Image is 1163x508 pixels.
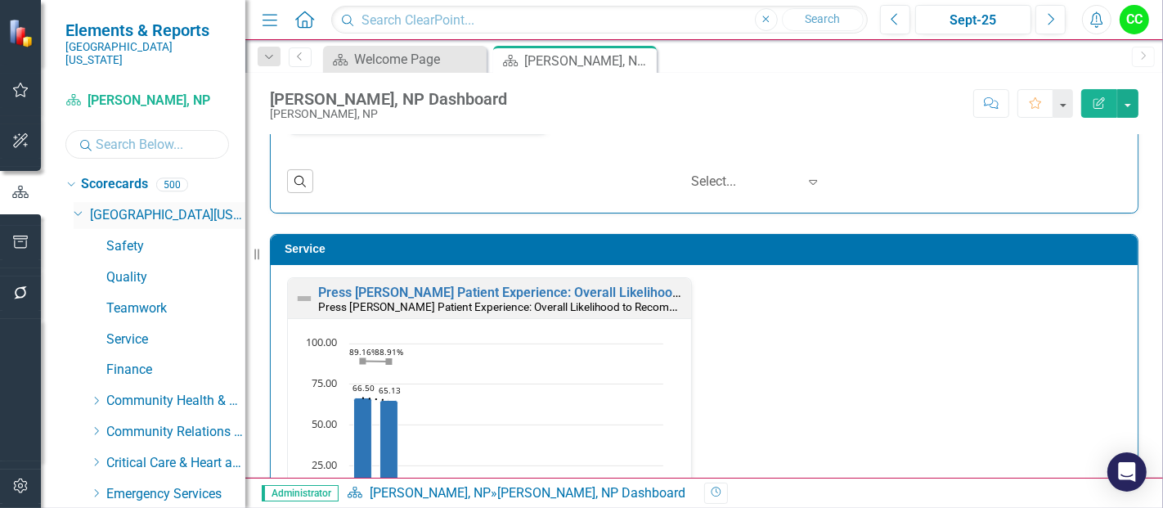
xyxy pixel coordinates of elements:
path: Aug-25, 88.905. Top Box. [386,358,393,365]
text: 50.00 [312,416,337,431]
div: [PERSON_NAME], NP Dashboard [497,485,685,501]
a: Finance [106,361,245,380]
div: Welcome Page [354,49,483,70]
g: Top Box, series 4 of 4. Line with 12 data points. [360,358,393,366]
div: [PERSON_NAME], NP Dashboard [270,90,507,108]
button: Sept-25 [915,5,1031,34]
text: 65.13 [379,384,401,396]
div: [PERSON_NAME], NP [270,108,507,120]
a: [PERSON_NAME], NP [65,92,229,110]
a: Welcome Page [327,49,483,70]
g: Percentile Rank, series 2 of 4. Bar series with 12 bars. [354,344,652,507]
div: 500 [156,178,188,191]
a: Community Relations Services [106,423,245,442]
a: Scorecards [81,175,148,194]
a: Press [PERSON_NAME] Patient Experience: Overall Likelihood to Recommend [318,285,772,300]
text: 88.91% [375,346,403,357]
input: Search ClearPoint... [331,6,868,34]
a: Community Health & Athletic Training [106,392,245,411]
text: 75.00 [312,375,337,390]
img: Not Defined [294,289,314,308]
small: [GEOGRAPHIC_DATA][US_STATE] [65,40,229,67]
a: Safety [106,237,245,256]
button: Search [782,8,864,31]
a: [GEOGRAPHIC_DATA][US_STATE] [90,206,245,225]
path: Jul-25, 66.5. Percentile Rank. [354,398,372,506]
button: CC [1120,5,1149,34]
path: Jul-25, 89.1625. Top Box. [360,358,366,365]
a: Critical Care & Heart and Vascular Services [106,454,245,473]
div: » [347,484,692,503]
div: [PERSON_NAME], NP Dashboard [524,51,653,71]
span: Search [805,12,840,25]
text: 25.00 [312,457,337,472]
div: Sept-25 [921,11,1026,30]
text: 66.50 [352,382,375,393]
input: Search Below... [65,130,229,159]
a: Quality [106,268,245,287]
small: Press [PERSON_NAME] Patient Experience: Overall Likelihood to Recommend [318,299,698,314]
text: 89.16% [349,346,378,357]
span: Elements & Reports [65,20,229,40]
a: [PERSON_NAME], NP [370,485,491,501]
a: Emergency Services [106,485,245,504]
path: Aug-25, 65.125. Percentile Rank. [380,400,398,506]
h3: Service [285,243,1129,255]
span: Administrator [262,485,339,501]
a: Service [106,330,245,349]
text: 100.00 [306,335,337,349]
img: ClearPoint Strategy [8,19,37,47]
div: Open Intercom Messenger [1107,452,1147,492]
a: Teamwork [106,299,245,318]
